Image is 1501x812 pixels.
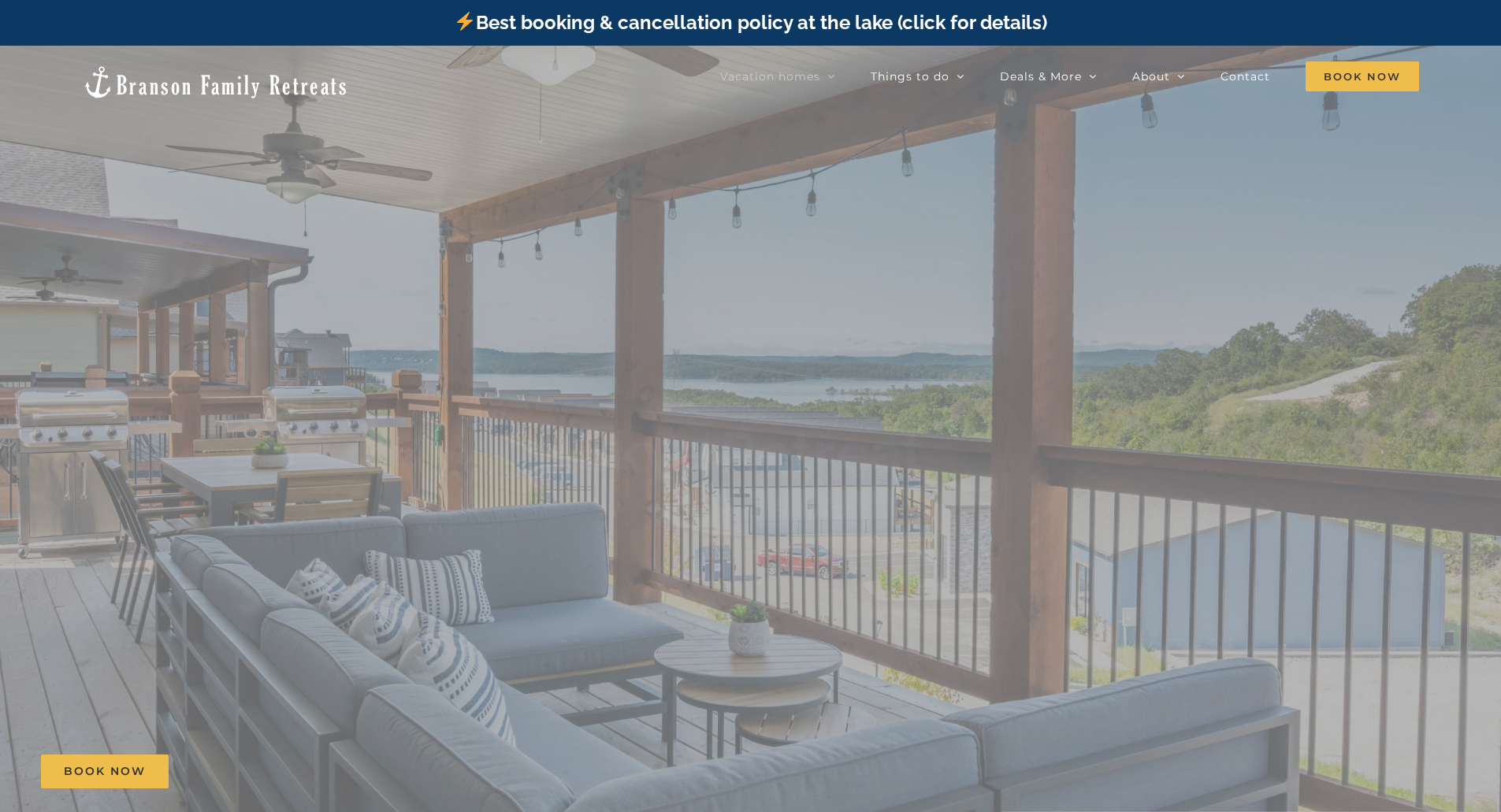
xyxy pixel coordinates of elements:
a: Contact [1220,61,1270,92]
h3: 10 Bedrooms | Sleeps 32 [651,500,851,521]
a: Deals & More [1000,61,1097,92]
img: Branson Family Retreats Logo [82,65,349,100]
span: Book Now [1306,61,1419,91]
a: About [1132,61,1185,92]
span: Book Now [64,765,146,778]
span: Contact [1220,71,1270,82]
span: Deals & More [1000,71,1082,82]
a: Things to do [871,61,964,92]
a: Vacation homes [720,61,835,92]
a: Book Now [41,755,169,788]
span: Things to do [871,71,949,82]
b: Skye Retreat [577,418,924,485]
img: ⚡️ [455,12,474,31]
span: Vacation homes [720,71,820,82]
a: Best booking & cancellation policy at the lake (click for details) [454,11,1046,34]
span: About [1132,71,1170,82]
nav: Main Menu [720,61,1419,92]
